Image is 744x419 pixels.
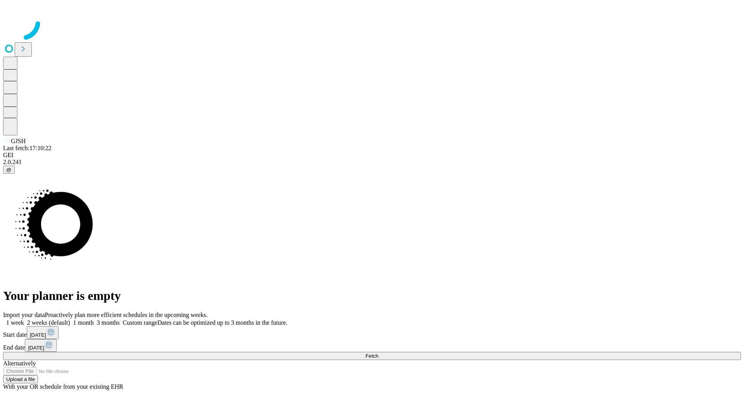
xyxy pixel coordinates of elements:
[3,152,741,159] div: GEI
[6,319,24,326] span: 1 week
[3,375,38,383] button: Upload a file
[11,138,26,144] span: GJSH
[6,167,12,173] span: @
[30,332,46,338] span: [DATE]
[3,312,45,318] span: Import your data
[3,289,741,303] h1: Your planner is empty
[28,345,44,351] span: [DATE]
[97,319,120,326] span: 3 months
[157,319,287,326] span: Dates can be optimized up to 3 months in the future.
[3,145,52,151] span: Last fetch: 17:10:22
[3,166,15,174] button: @
[365,353,378,359] span: Fetch
[3,383,123,390] span: With your OR schedule from your existing EHR
[45,312,208,318] span: Proactively plan more efficient schedules in the upcoming weeks.
[27,319,70,326] span: 2 weeks (default)
[27,326,59,339] button: [DATE]
[3,352,741,360] button: Fetch
[25,339,57,352] button: [DATE]
[123,319,157,326] span: Custom range
[3,159,741,166] div: 2.0.241
[73,319,94,326] span: 1 month
[3,339,741,352] div: End date
[3,326,741,339] div: Start date
[3,360,36,367] span: Alternatively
